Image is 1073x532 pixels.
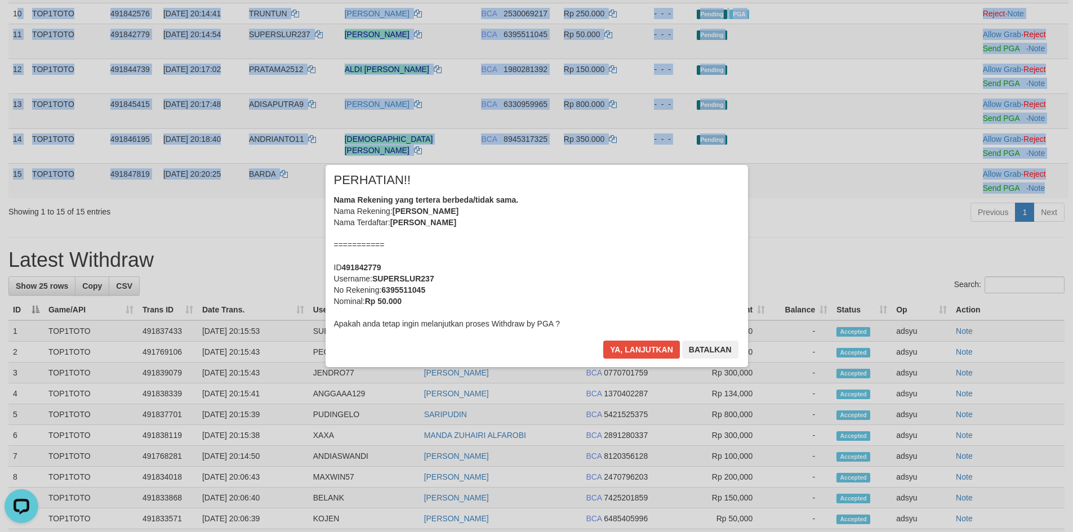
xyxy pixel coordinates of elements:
b: Rp 50.000 [365,297,402,306]
b: [PERSON_NAME] [393,207,458,216]
button: Open LiveChat chat widget [5,5,38,38]
span: PERHATIAN!! [334,175,411,186]
b: [PERSON_NAME] [390,218,456,227]
b: Nama Rekening yang tertera berbeda/tidak sama. [334,195,519,204]
button: Batalkan [682,341,738,359]
button: Ya, lanjutkan [603,341,680,359]
b: 6395511045 [381,285,425,294]
div: Nama Rekening: Nama Terdaftar: =========== ID Username: No Rekening: Nominal: Apakah anda tetap i... [334,194,740,329]
b: SUPERSLUR237 [372,274,434,283]
b: 491842779 [342,263,381,272]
